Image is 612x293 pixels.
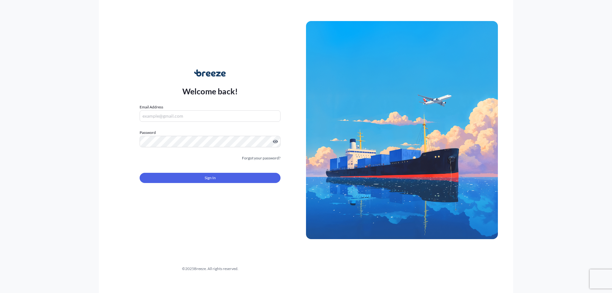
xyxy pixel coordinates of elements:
[306,21,498,239] img: Ship illustration
[140,129,280,136] label: Password
[273,139,278,144] button: Show password
[140,173,280,183] button: Sign In
[182,86,238,96] p: Welcome back!
[205,175,216,181] span: Sign In
[140,110,280,122] input: example@gmail.com
[242,155,280,161] a: Forgot your password?
[114,266,306,272] div: © 2025 Breeze. All rights reserved.
[140,104,163,110] label: Email Address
